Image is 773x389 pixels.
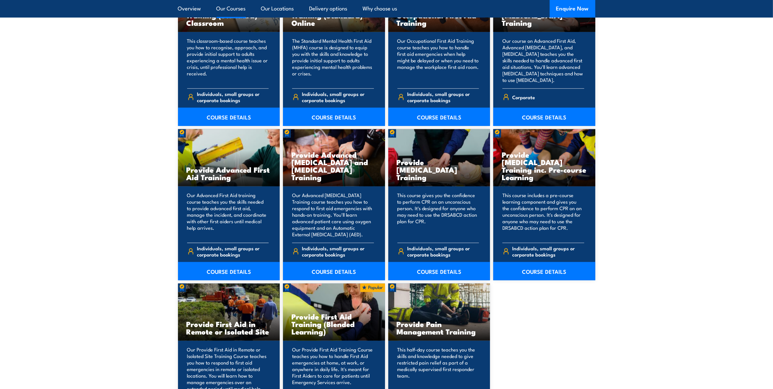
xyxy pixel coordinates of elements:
[502,151,587,181] h3: Provide [MEDICAL_DATA] Training inc. Pre-course Learning
[502,192,584,238] p: This course includes a pre-course learning component and gives you the confidence to perform CPR ...
[186,166,272,181] h3: Provide Advanced First Aid Training
[187,192,269,238] p: Our Advanced First Aid training course teaches you the skills needed to provide advanced first ai...
[186,320,272,335] h3: Provide First Aid in Remote or Isolated Site
[178,262,280,280] a: COURSE DETAILS
[388,108,490,126] a: COURSE DETAILS
[302,245,374,257] span: Individuals, small groups or corporate bookings
[388,262,490,280] a: COURSE DETAILS
[407,91,479,103] span: Individuals, small groups or corporate bookings
[187,38,269,83] p: This classroom-based course teaches you how to recognise, approach, and provide initial support t...
[197,91,269,103] span: Individuals, small groups or corporate bookings
[397,192,479,238] p: This course gives you the confidence to perform CPR on an unconscious person. It's designed for a...
[407,245,479,257] span: Individuals, small groups or corporate bookings
[291,313,377,335] h3: Provide First Aid Training (Blended Learning)
[397,11,482,26] h3: Occupational First Aid Training
[283,262,385,280] a: COURSE DETAILS
[397,38,479,83] p: Our Occupational First Aid Training course teaches you how to handle first aid emergencies when h...
[178,108,280,126] a: COURSE DETAILS
[283,108,385,126] a: COURSE DETAILS
[493,108,595,126] a: COURSE DETAILS
[397,158,482,181] h3: Provide [MEDICAL_DATA] Training
[197,245,269,257] span: Individuals, small groups or corporate bookings
[513,245,584,257] span: Individuals, small groups or corporate bookings
[302,91,374,103] span: Individuals, small groups or corporate bookings
[291,4,377,26] h3: Mental Health First Aid Training (Standard) - Online
[291,151,377,181] h3: Provide Advanced [MEDICAL_DATA] and [MEDICAL_DATA] Training
[186,4,272,26] h3: Mental Health First Aid Training (Standard) - Classroom
[513,92,535,102] span: Corporate
[502,38,584,83] p: Our course on Advanced First Aid, Advanced [MEDICAL_DATA], and [MEDICAL_DATA] teaches you the ski...
[292,192,374,238] p: Our Advanced [MEDICAL_DATA] Training course teaches you how to respond to first aid emergencies w...
[397,320,482,335] h3: Provide Pain Management Training
[292,38,374,83] p: The Standard Mental Health First Aid (MHFA) course is designed to equip you with the skills and k...
[493,262,595,280] a: COURSE DETAILS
